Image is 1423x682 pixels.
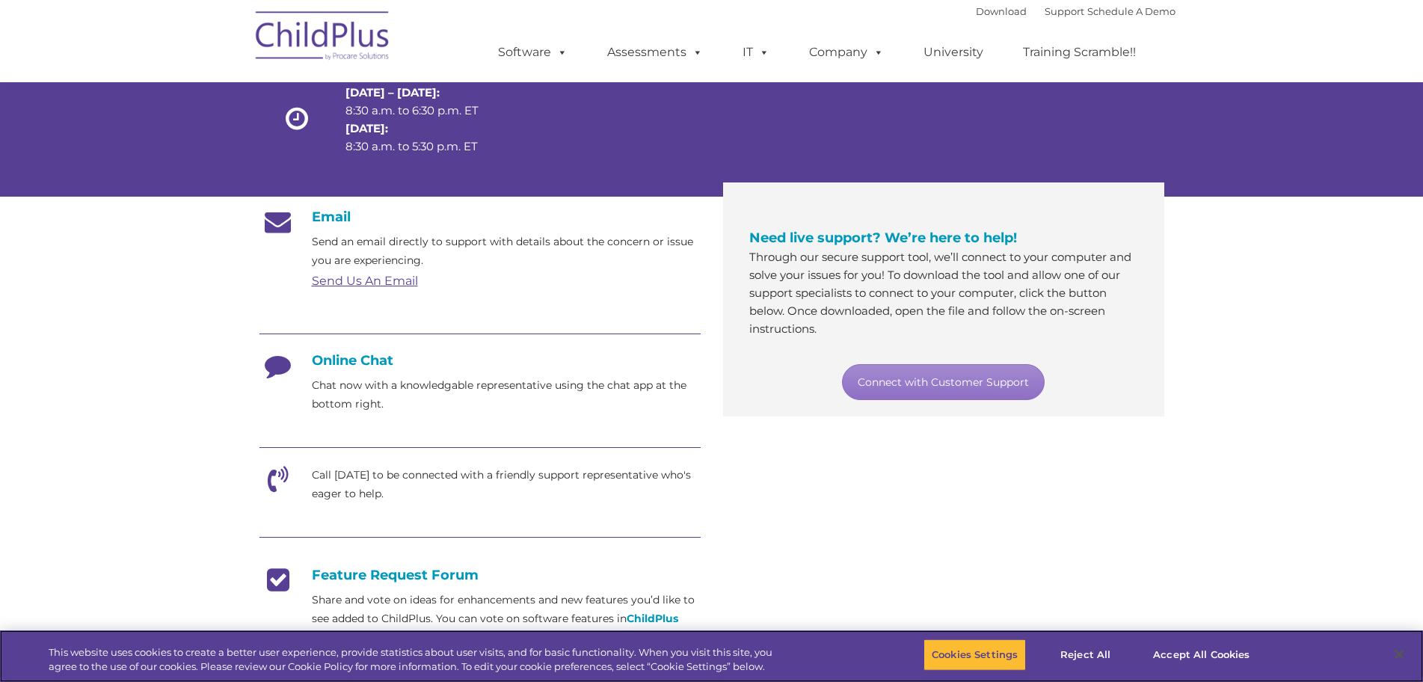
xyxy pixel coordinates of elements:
strong: [DATE]: [345,121,388,135]
a: IT [728,37,784,67]
p: Through our secure support tool, we’ll connect to your computer and solve your issues for you! To... [749,248,1138,338]
a: Download [976,5,1027,17]
button: Accept All Cookies [1145,639,1258,671]
button: Cookies Settings [923,639,1026,671]
a: Send Us An Email [312,274,418,288]
button: Close [1383,638,1416,671]
h4: Feature Request Forum [259,567,701,583]
a: Connect with Customer Support [842,364,1045,400]
a: Software [483,37,583,67]
h4: Email [259,209,701,225]
p: Send an email directly to support with details about the concern or issue you are experiencing. [312,233,701,270]
h4: Online Chat [259,352,701,369]
button: Reject All [1039,639,1132,671]
a: University [909,37,998,67]
span: Need live support? We’re here to help! [749,230,1017,246]
p: Call [DATE] to be connected with a friendly support representative who's eager to help. [312,466,701,503]
strong: [DATE] – [DATE]: [345,85,440,99]
p: Chat now with a knowledgable representative using the chat app at the bottom right. [312,376,701,414]
a: Support [1045,5,1084,17]
a: ChildPlus Online [312,612,678,644]
a: Assessments [592,37,718,67]
a: Training Scramble!! [1008,37,1151,67]
p: 8:30 a.m. to 6:30 p.m. ET 8:30 a.m. to 5:30 p.m. ET [345,84,504,156]
p: Share and vote on ideas for enhancements and new features you’d like to see added to ChildPlus. Y... [312,591,701,647]
a: Schedule A Demo [1087,5,1175,17]
div: This website uses cookies to create a better user experience, provide statistics about user visit... [49,645,783,675]
a: Company [794,37,899,67]
img: ChildPlus by Procare Solutions [248,1,398,76]
font: | [976,5,1175,17]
